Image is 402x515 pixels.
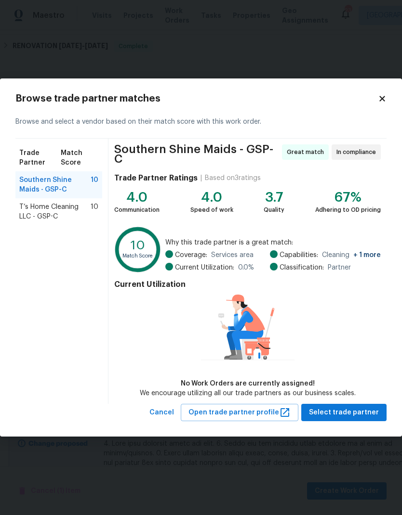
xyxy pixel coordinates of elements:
[264,205,284,215] div: Quality
[19,202,91,221] span: T’s Home Cleaning LLC - GSP-C
[140,379,356,388] div: No Work Orders are currently assigned!
[353,252,381,258] span: + 1 more
[190,193,233,202] div: 4.0
[15,105,387,139] div: Browse and select a vendor based on their match score with this work order.
[315,205,381,215] div: Adhering to OD pricing
[280,263,324,272] span: Classification:
[181,404,298,422] button: Open trade partner profile
[264,193,284,202] div: 3.7
[175,263,234,272] span: Current Utilization:
[140,388,356,398] div: We encourage utilizing all our trade partners as our business scales.
[114,280,381,289] h4: Current Utilization
[205,173,261,183] div: Based on 3 ratings
[198,173,205,183] div: |
[114,205,160,215] div: Communication
[122,253,153,258] text: Match Score
[19,148,61,167] span: Trade Partner
[328,263,351,272] span: Partner
[315,193,381,202] div: 67%
[15,94,378,103] h2: Browse trade partner matches
[61,148,98,167] span: Match Score
[175,250,207,260] span: Coverage:
[309,407,379,419] span: Select trade partner
[91,175,98,194] span: 10
[301,404,387,422] button: Select trade partner
[149,407,174,419] span: Cancel
[114,173,198,183] h4: Trade Partner Ratings
[322,250,381,260] span: Cleaning
[165,238,381,247] span: Why this trade partner is a great match:
[188,407,291,419] span: Open trade partner profile
[131,239,145,252] text: 10
[238,263,254,272] span: 0.0 %
[146,404,178,422] button: Cancel
[336,147,380,157] span: In compliance
[19,175,91,194] span: Southern Shine Maids - GSP-C
[190,205,233,215] div: Speed of work
[114,193,160,202] div: 4.0
[91,202,98,221] span: 10
[114,144,279,164] span: Southern Shine Maids - GSP-C
[287,147,328,157] span: Great match
[280,250,318,260] span: Capabilities:
[211,250,254,260] span: Services area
